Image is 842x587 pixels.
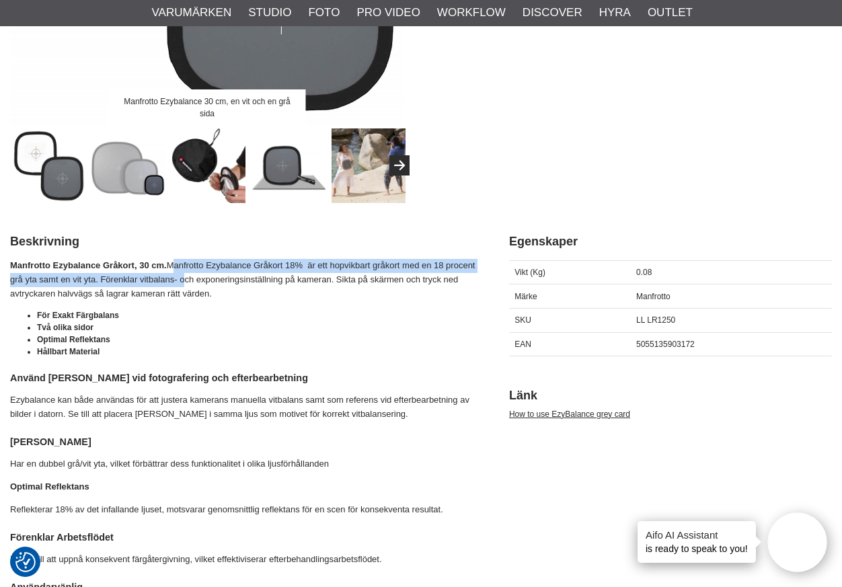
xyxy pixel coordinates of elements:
[523,4,582,22] a: Discover
[15,550,36,574] button: Samtyckesinställningar
[509,387,832,404] h2: Länk
[10,531,475,544] h4: Förenklar Arbetsflödet
[636,268,652,277] span: 0.08
[10,393,475,422] p: Ezybalance kan både användas för att justera kamerans manuella vitbalans samt som referens vid ef...
[10,481,89,492] strong: Optimal Reflektans
[171,128,246,203] img: Viks ihop och förvaras i medföljande fodral
[332,128,406,203] img: Placera EzyBalance i samma ljus som motivet
[636,292,671,301] span: Manfrotto
[509,233,832,250] h2: Egenskaper
[11,128,86,203] img: Manfrotto Ezybalance 30 cm, en vit och en grå sida
[37,347,100,356] strong: Hållbart Material
[152,4,232,22] a: Varumärken
[10,553,475,567] p: Bidrar till att uppnå konsekvent färgåtergivning, vilket effektiviserar efterbehandlingsarbetsflö...
[514,292,537,301] span: Märke
[248,4,291,22] a: Studio
[10,435,475,448] h4: [PERSON_NAME]
[437,4,506,22] a: Workflow
[308,4,340,22] a: Foto
[37,311,119,320] strong: För Exakt Färgbalans
[514,315,531,325] span: SKU
[636,340,695,349] span: 5055135903172
[91,128,166,203] img: Manfrotto Ezybalance finns i flera storlekar
[109,89,306,125] div: Manfrotto Ezybalance 30 cm, en vit och en grå sida
[514,340,531,349] span: EAN
[10,371,475,385] h4: Använd [PERSON_NAME] vid fotografering och efterbearbetning
[389,155,410,175] button: Next
[252,128,326,203] img: En klämma är ett bra tillbehör vid produktfoto
[10,233,475,250] h2: Beskrivning
[636,315,675,325] span: LL LR1250
[37,323,93,332] strong: Två olika sidor
[15,552,36,572] img: Revisit consent button
[10,503,475,517] p: Reflekterar 18% av det infallande ljuset, motsvarar genomsnittlig reflektans för en scen för kons...
[599,4,631,22] a: Hyra
[509,409,630,419] a: How to use EzyBalance grey card
[10,457,475,471] p: Har en dubbel grå/vit yta, vilket förbättrar dess funktionalitet i olika ljusförhållanden
[10,260,167,270] strong: Manfrotto Ezybalance Gråkort, 30 cm.
[648,4,693,22] a: Outlet
[646,528,748,542] h4: Aifo AI Assistant
[514,268,545,277] span: Vikt (Kg)
[10,259,475,301] p: Manfrotto Ezybalance Gråkort 18% är ett hopvikbart gråkort med en 18 procent grå yta samt en vit ...
[638,521,756,563] div: is ready to speak to you!
[37,335,110,344] strong: Optimal Reflektans
[356,4,420,22] a: Pro Video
